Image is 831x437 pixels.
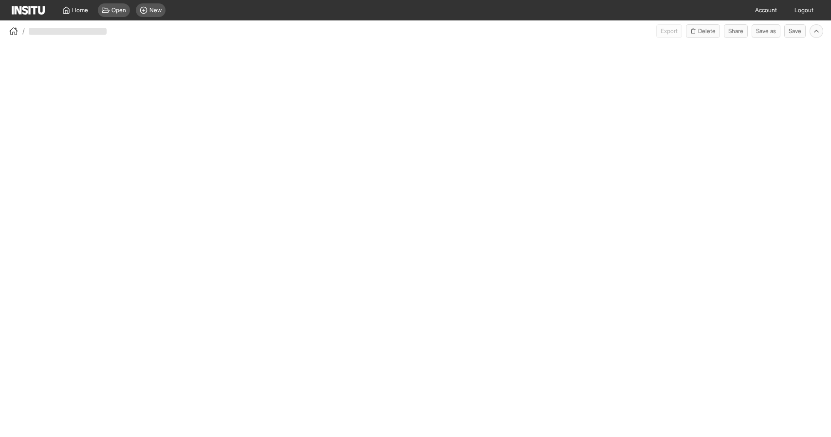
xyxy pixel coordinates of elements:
[724,24,748,38] button: Share
[656,24,682,38] span: Can currently only export from Insights reports.
[8,25,25,37] button: /
[686,24,720,38] button: Delete
[149,6,162,14] span: New
[752,24,780,38] button: Save as
[656,24,682,38] button: Export
[111,6,126,14] span: Open
[12,6,45,15] img: Logo
[22,26,25,36] span: /
[72,6,88,14] span: Home
[784,24,806,38] button: Save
